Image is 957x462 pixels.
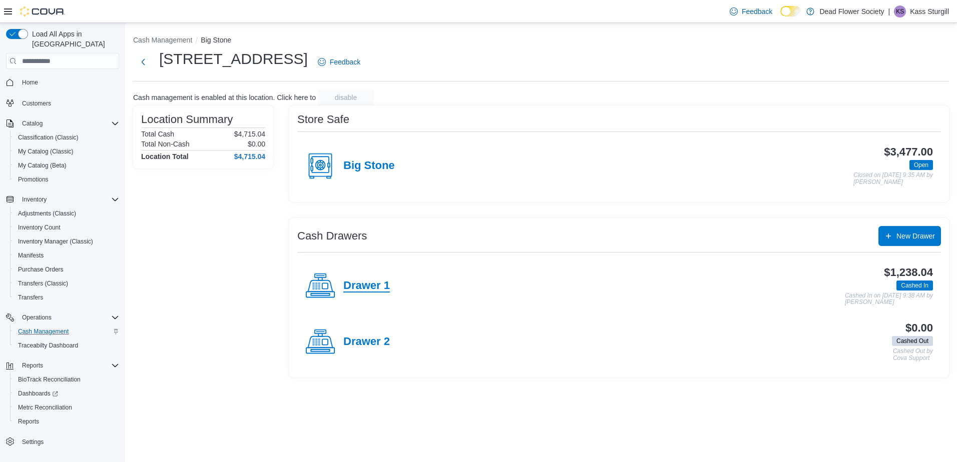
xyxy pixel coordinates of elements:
[14,277,72,289] a: Transfers (Classic)
[14,387,119,399] span: Dashboards
[884,266,933,278] h3: $1,238.04
[18,193,51,205] button: Inventory
[14,415,119,427] span: Reports
[318,89,374,105] button: disable
[22,361,43,369] span: Reports
[894,5,906,17] div: Kass Sturgill
[18,403,72,411] span: Metrc Reconciliation
[14,373,85,385] a: BioTrack Reconciliation
[10,276,123,290] button: Transfers (Classic)
[18,223,61,231] span: Inventory Count
[10,248,123,262] button: Manifests
[133,35,949,47] nav: An example of EuiBreadcrumbs
[18,117,47,129] button: Catalog
[2,434,123,449] button: Settings
[892,336,933,346] span: Cashed Out
[14,339,119,351] span: Traceabilty Dashboard
[14,131,83,143] a: Classification (Classic)
[14,145,119,157] span: My Catalog (Classic)
[14,373,119,385] span: BioTrack Reconciliation
[2,310,123,324] button: Operations
[234,130,265,138] p: $4,715.04
[10,144,123,158] button: My Catalog (Classic)
[2,116,123,130] button: Catalog
[14,339,82,351] a: Traceabilty Dashboard
[10,414,123,428] button: Reports
[893,348,933,361] p: Cashed Out by Cova Support
[14,401,119,413] span: Metrc Reconciliation
[819,5,884,17] p: Dead Flower Society
[248,140,265,148] p: $0.00
[14,235,97,247] a: Inventory Manager (Classic)
[22,99,51,107] span: Customers
[18,133,79,141] span: Classification (Classic)
[141,140,190,148] h6: Total Non-Cash
[2,192,123,206] button: Inventory
[884,146,933,158] h3: $3,477.00
[28,29,119,49] span: Load All Apps in [GEOGRAPHIC_DATA]
[18,375,81,383] span: BioTrack Reconciliation
[22,313,52,321] span: Operations
[18,193,119,205] span: Inventory
[10,338,123,352] button: Traceabilty Dashboard
[2,358,123,372] button: Reports
[10,130,123,144] button: Classification (Classic)
[14,277,119,289] span: Transfers (Classic)
[22,438,44,446] span: Settings
[14,401,76,413] a: Metrc Reconciliation
[742,6,772,16] span: Feedback
[14,291,119,303] span: Transfers
[201,36,231,44] button: Big Stone
[10,372,123,386] button: BioTrack Reconciliation
[18,311,119,323] span: Operations
[14,235,119,247] span: Inventory Manager (Classic)
[297,230,367,242] h3: Cash Drawers
[18,265,64,273] span: Purchase Orders
[314,52,364,72] a: Feedback
[22,78,38,86] span: Home
[896,5,904,17] span: KS
[18,175,49,183] span: Promotions
[18,327,69,335] span: Cash Management
[14,207,80,219] a: Adjustments (Classic)
[14,263,68,275] a: Purchase Orders
[141,113,233,125] h3: Location Summary
[914,160,928,169] span: Open
[18,251,44,259] span: Manifests
[14,325,119,337] span: Cash Management
[888,5,890,17] p: |
[10,400,123,414] button: Metrc Reconciliation
[18,96,119,109] span: Customers
[14,173,119,185] span: Promotions
[343,335,390,348] h4: Drawer 2
[14,325,73,337] a: Cash Management
[141,152,189,160] h4: Location Total
[18,435,119,448] span: Settings
[2,75,123,89] button: Home
[910,5,949,17] p: Kass Sturgill
[896,336,928,345] span: Cashed Out
[234,152,265,160] h4: $4,715.04
[10,234,123,248] button: Inventory Manager (Classic)
[726,1,776,21] a: Feedback
[14,415,43,427] a: Reports
[10,172,123,186] button: Promotions
[896,231,935,241] span: New Drawer
[853,172,933,185] p: Closed on [DATE] 9:35 AM by [PERSON_NAME]
[14,159,119,171] span: My Catalog (Beta)
[18,293,43,301] span: Transfers
[343,279,390,292] h4: Drawer 1
[18,76,42,88] a: Home
[14,159,71,171] a: My Catalog (Beta)
[14,221,65,233] a: Inventory Count
[18,209,76,217] span: Adjustments (Classic)
[14,221,119,233] span: Inventory Count
[18,389,58,397] span: Dashboards
[905,322,933,334] h3: $0.00
[14,131,119,143] span: Classification (Classic)
[22,195,47,203] span: Inventory
[133,93,316,101] p: Cash management is enabled at this location. Click here to
[335,92,357,102] span: disable
[18,311,56,323] button: Operations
